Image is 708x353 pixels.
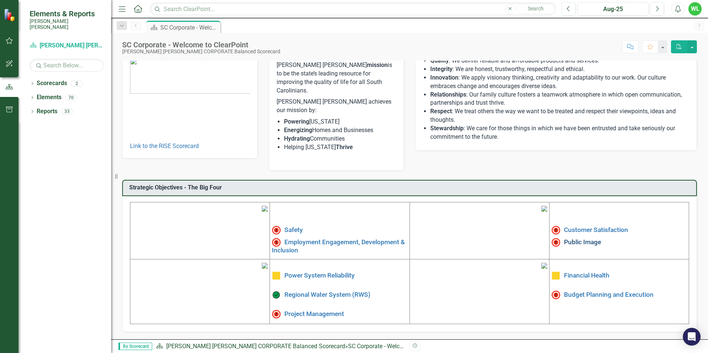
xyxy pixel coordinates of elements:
[551,271,560,280] img: Caution
[284,127,312,134] strong: Energizing
[30,41,104,50] a: [PERSON_NAME] [PERSON_NAME] CORPORATE Balanced Scorecard
[367,61,388,68] strong: mission
[688,2,702,16] button: WL
[284,118,397,126] li: [US_STATE]
[430,57,689,65] li: : We deliver reliable and affordable products and services.
[430,125,464,132] strong: Stewardship
[284,272,355,279] a: Power System Reliability
[564,226,628,233] a: Customer Satisfaction
[284,143,397,152] li: Helping [US_STATE]
[4,9,17,21] img: ClearPoint Strategy
[541,263,547,269] img: mceclip4.png
[564,238,601,245] a: Public Image
[37,79,67,88] a: Scorecards
[541,206,547,212] img: mceclip2%20v3.png
[430,91,466,98] strong: Relationships
[30,59,104,72] input: Search Below...
[272,271,281,280] img: Caution
[65,94,77,101] div: 70
[129,184,692,191] h3: Strategic Objectives - The Big Four
[30,9,104,18] span: Elements & Reports
[118,343,152,350] span: By Scorecard
[156,342,404,351] div: »
[430,74,689,91] li: : We apply visionary thinking, creativity and adaptability to our work. Our culture embraces chan...
[262,206,268,212] img: mceclip1%20v4.png
[277,96,397,116] p: [PERSON_NAME] [PERSON_NAME] achieves our mission by:
[284,135,397,143] li: Communities
[272,238,405,253] a: Employment Engagement, Development & Inclusion
[430,91,689,108] li: : Our family culture fosters a teamwork atmosphere in which open communication, partnerships and ...
[430,124,689,141] li: : We care for those things in which we have been entrusted and take seriously our commitment to t...
[284,126,397,135] li: Homes and Businesses
[272,290,281,299] img: On Target
[272,310,281,319] img: Not Meeting Target
[277,61,397,96] p: [PERSON_NAME] [PERSON_NAME] is to be the state’s leading resource for improving the quality of li...
[71,80,83,87] div: 2
[430,57,449,64] strong: Quality
[551,290,560,299] img: Not Meeting Target
[284,118,309,125] strong: Powering
[430,74,458,81] strong: Innovation
[430,65,452,73] strong: Integrity
[284,135,310,142] strong: Hydrating
[272,226,281,235] img: High Alert
[284,310,344,317] a: Project Management
[130,142,199,149] a: Link to the RISE Scorecard
[30,18,104,30] small: [PERSON_NAME] [PERSON_NAME]
[580,5,646,14] div: Aug-25
[122,49,280,54] div: [PERSON_NAME] [PERSON_NAME] CORPORATE Balanced Scorecard
[528,6,544,11] span: Search
[160,23,218,32] div: SC Corporate - Welcome to ClearPoint
[122,41,280,49] div: SC Corporate - Welcome to ClearPoint
[683,328,701,346] div: Open Intercom Messenger
[430,65,689,74] li: : We are honest, trustworthy, respectful and ethical.
[37,107,57,116] a: Reports
[272,238,281,247] img: Not Meeting Target
[564,291,654,298] a: Budget Planning and Execution
[517,4,554,14] button: Search
[578,2,648,16] button: Aug-25
[551,226,560,235] img: High Alert
[430,107,689,124] li: : We treat others the way we want to be treated and respect their viewpoints, ideas and thoughts.
[262,263,268,269] img: mceclip3%20v3.png
[37,93,61,102] a: Elements
[284,226,303,233] a: Safety
[430,108,452,115] strong: Respect
[551,238,560,247] img: Not Meeting Target
[61,108,73,115] div: 33
[166,343,345,350] a: [PERSON_NAME] [PERSON_NAME] CORPORATE Balanced Scorecard
[336,144,353,151] strong: Thrive
[564,272,610,279] a: Financial Health
[150,3,556,16] input: Search ClearPoint...
[284,291,370,298] a: Regional Water System (RWS)
[348,343,446,350] div: SC Corporate - Welcome to ClearPoint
